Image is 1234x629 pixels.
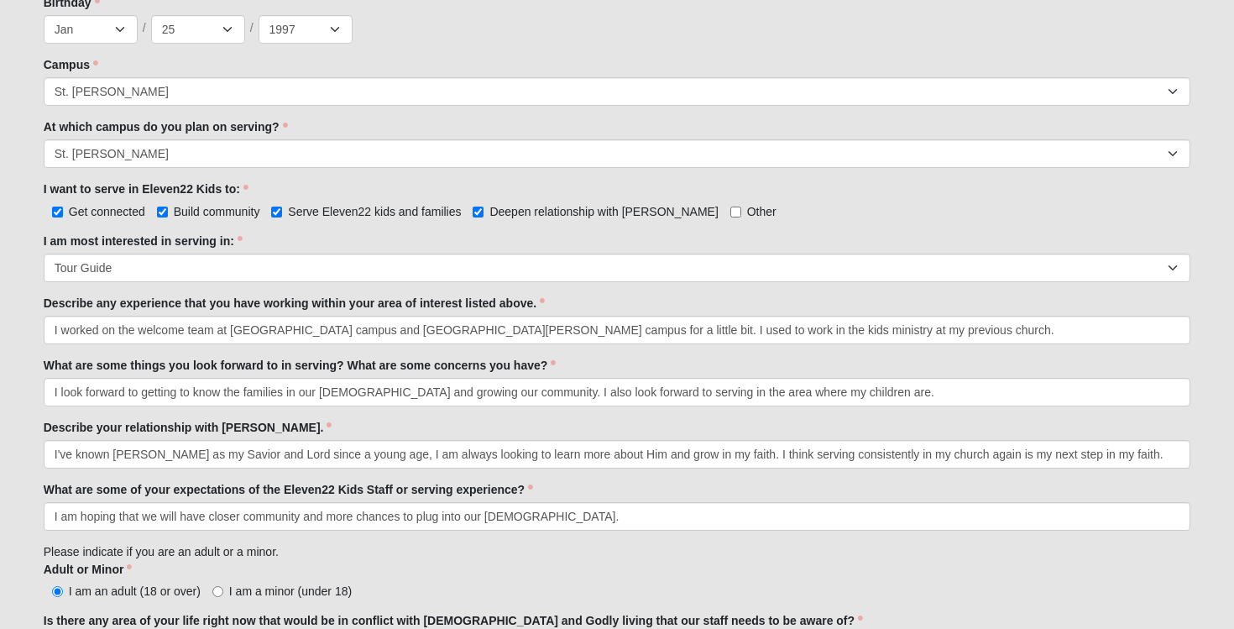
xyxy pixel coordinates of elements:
input: I am an adult (18 or over) [52,586,63,597]
span: Build community [174,205,260,218]
span: / [143,19,146,38]
input: Serve Eleven22 kids and families [271,207,282,218]
label: Describe any experience that you have working within your area of interest listed above. [44,295,545,312]
label: I am most interested in serving in: [44,233,243,249]
label: What are some of your expectations of the Eleven22 Kids Staff or serving experience? [44,481,533,498]
span: Serve Eleven22 kids and families [288,205,461,218]
label: Is there any area of your life right now that would be in conflict with [DEMOGRAPHIC_DATA] and Go... [44,612,863,629]
input: Build community [157,207,168,218]
label: Campus [44,56,98,73]
label: At which campus do you plan on serving? [44,118,288,135]
span: I am a minor (under 18) [229,584,352,598]
input: I am a minor (under 18) [212,586,223,597]
label: What are some things you look forward to in serving? What are some concerns you have? [44,357,557,374]
input: Deepen relationship with [PERSON_NAME] [473,207,484,218]
label: Describe your relationship with [PERSON_NAME]. [44,419,332,436]
label: I want to serve in Eleven22 Kids to: [44,181,248,197]
input: Other [730,207,741,218]
span: Deepen relationship with [PERSON_NAME] [489,205,718,218]
span: Other [747,205,776,218]
label: Adult or Minor [44,561,133,578]
span: I am an adult (18 or over) [69,584,201,598]
input: Get connected [52,207,63,218]
span: / [250,19,254,38]
span: Get connected [69,205,145,218]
